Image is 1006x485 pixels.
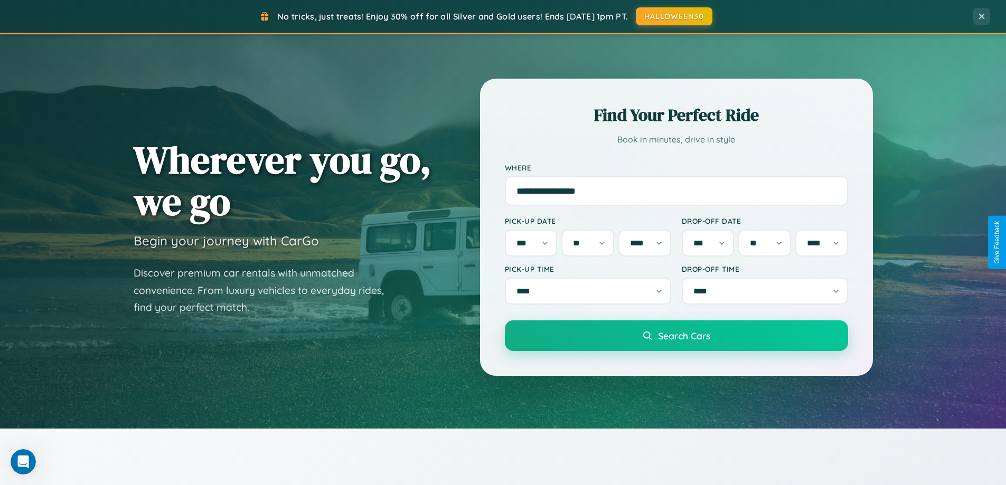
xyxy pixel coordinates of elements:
[134,233,319,249] h3: Begin your journey with CarGo
[682,264,848,273] label: Drop-off Time
[505,216,671,225] label: Pick-up Date
[134,139,431,222] h1: Wherever you go, we go
[682,216,848,225] label: Drop-off Date
[11,449,36,474] iframe: Intercom live chat
[658,330,710,341] span: Search Cars
[505,163,848,172] label: Where
[505,103,848,127] h2: Find Your Perfect Ride
[277,11,628,22] span: No tricks, just treats! Enjoy 30% off for all Silver and Gold users! Ends [DATE] 1pm PT.
[505,320,848,351] button: Search Cars
[993,221,1001,264] div: Give Feedback
[636,7,712,25] button: HALLOWEEN30
[505,264,671,273] label: Pick-up Time
[134,264,398,316] p: Discover premium car rentals with unmatched convenience. From luxury vehicles to everyday rides, ...
[505,132,848,147] p: Book in minutes, drive in style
